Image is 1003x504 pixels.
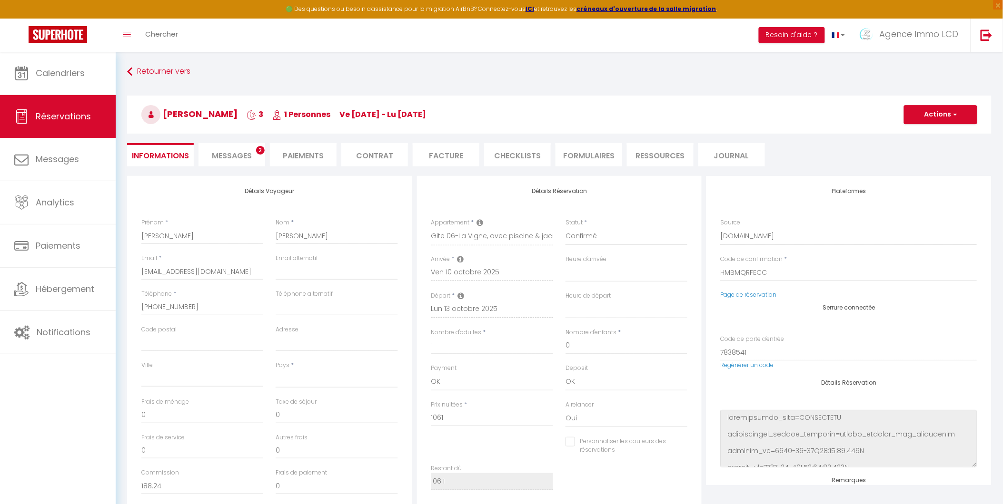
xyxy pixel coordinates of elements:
h4: Détails Voyageur [141,188,398,194]
a: créneaux d'ouverture de la salle migration [576,5,716,13]
label: Taxe de séjour [276,397,317,407]
label: Autres frais [276,433,308,442]
label: A relancer [566,400,594,409]
span: Réservations [36,110,91,122]
span: Analytics [36,196,74,208]
span: 1 Personnes [272,109,330,120]
label: Téléphone [141,290,172,299]
img: logout [981,29,993,41]
a: Page de réservation [721,291,777,299]
h4: Détails Réservation [721,379,977,386]
label: Frais de paiement [276,468,327,477]
label: Téléphone alternatif [276,290,333,299]
li: FORMULAIRES [556,143,622,166]
label: Prix nuitées [431,400,463,409]
a: ... Agence Immo LCD [852,19,971,52]
span: Messages [36,153,79,165]
span: Agence Immo LCD [880,28,959,40]
label: Arrivée [431,255,450,264]
a: Chercher [138,19,185,52]
button: Actions [904,105,977,124]
label: Frais de ménage [141,397,189,407]
span: Calendriers [36,67,85,79]
label: Nombre d'adultes [431,328,482,337]
label: Code postal [141,325,177,334]
img: Super Booking [29,26,87,43]
h4: Remarques [721,477,977,484]
a: ICI [526,5,534,13]
span: Chercher [145,29,178,39]
span: 3 [247,109,263,120]
img: ... [859,27,874,41]
span: ve [DATE] - lu [DATE] [339,109,426,120]
label: Email alternatif [276,254,318,263]
label: Adresse [276,325,298,334]
a: Retourner vers [127,63,992,80]
label: Nom [276,218,289,227]
li: Paiements [270,143,337,166]
label: Prénom [141,218,164,227]
label: Payment [431,364,457,373]
label: Départ [431,291,451,300]
label: Frais de service [141,433,185,442]
label: Deposit [566,364,588,373]
li: Facture [413,143,479,166]
button: Besoin d'aide ? [759,27,825,43]
span: 2 [256,146,265,155]
label: Heure d'arrivée [566,255,606,264]
label: Code de confirmation [721,255,783,264]
button: Ouvrir le widget de chat LiveChat [8,4,36,32]
label: Appartement [431,218,470,227]
li: Contrat [341,143,408,166]
label: Source [721,218,741,227]
a: Regénérer un code [721,361,774,369]
span: Hébergement [36,283,94,295]
li: Informations [127,143,194,166]
span: Paiements [36,240,80,252]
label: Code de porte d'entrée [721,335,785,344]
li: Journal [698,143,765,166]
li: CHECKLISTS [484,143,551,166]
label: Email [141,254,157,263]
span: [PERSON_NAME] [141,108,238,120]
span: Notifications [37,326,90,338]
span: Messages [212,150,252,161]
h4: Détails Réservation [431,188,688,194]
label: Commission [141,468,179,477]
h4: Plateformes [721,188,977,194]
label: Pays [276,361,289,370]
label: Nombre d'enfants [566,328,616,337]
h4: Serrure connectée [721,304,977,311]
label: Ville [141,361,153,370]
label: Statut [566,218,583,227]
li: Ressources [627,143,694,166]
label: Heure de départ [566,291,611,300]
label: Restant dû [431,464,462,473]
